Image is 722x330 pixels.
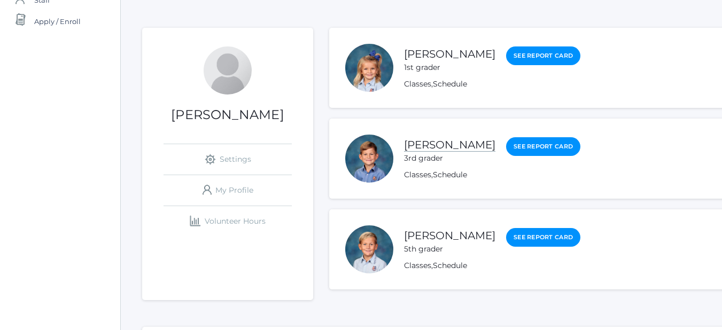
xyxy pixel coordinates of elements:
div: , [404,78,580,90]
span: Apply / Enroll [34,11,81,32]
div: 3rd grader [404,153,495,164]
h1: [PERSON_NAME] [142,108,313,122]
a: Schedule [433,261,467,270]
div: Peter Laubacher [345,225,393,273]
div: Dustin Laubacher [345,135,393,183]
a: [PERSON_NAME] [404,229,495,242]
div: 5th grader [404,243,495,255]
a: Classes [404,170,431,179]
a: Settings [164,144,292,175]
div: , [404,169,580,180]
a: My Profile [164,175,292,206]
a: Schedule [433,79,467,89]
div: Shiloh Laubacher [345,44,393,92]
div: , [404,260,580,271]
a: [PERSON_NAME] [404,48,495,60]
a: Classes [404,261,431,270]
a: Schedule [433,170,467,179]
a: Classes [404,79,431,89]
a: See Report Card [506,46,580,65]
div: Johanna Laubacher [204,46,252,95]
a: Volunteer Hours [164,206,292,237]
a: See Report Card [506,137,580,156]
a: [PERSON_NAME] [404,138,495,152]
div: 1st grader [404,62,495,73]
a: See Report Card [506,228,580,247]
